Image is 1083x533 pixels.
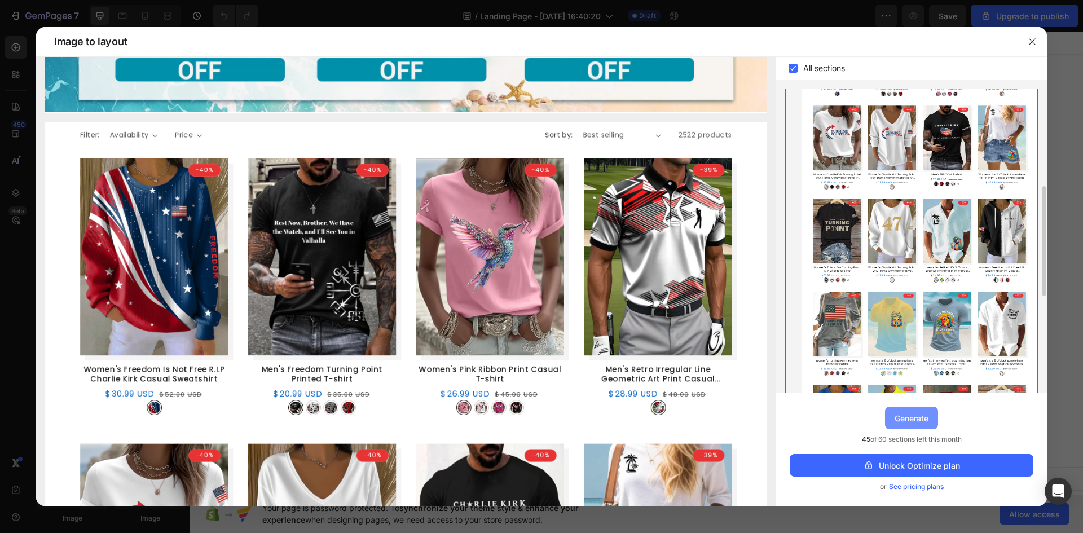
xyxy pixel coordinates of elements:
[790,454,1033,477] button: Unlock Optimize plan
[371,320,522,329] div: Start with Generating from URL or image
[1045,478,1072,505] div: Open Intercom Messenger
[790,481,1033,492] div: or
[889,481,944,492] span: See pricing plans
[862,435,870,443] span: 45
[54,35,127,49] span: Image to layout
[803,61,845,75] span: All sections
[862,434,962,445] span: of 60 sections left this month
[378,235,515,248] div: Start with Sections from sidebar
[863,460,960,472] div: Unlock Optimize plan
[885,407,938,429] button: Generate
[895,412,928,424] div: Generate
[449,257,529,280] button: Add elements
[365,257,442,280] button: Add sections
